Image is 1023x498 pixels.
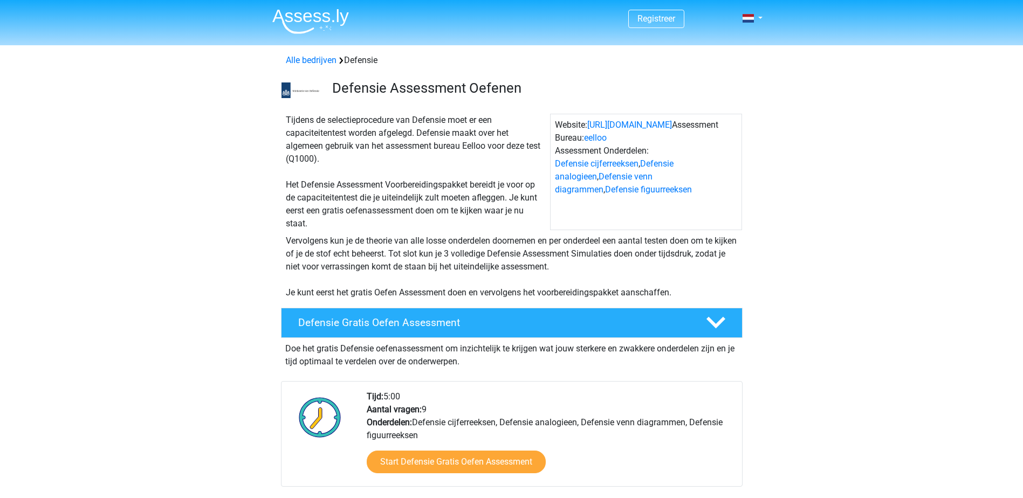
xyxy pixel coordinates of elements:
b: Tijd: [367,391,383,402]
a: Defensie Gratis Oefen Assessment [277,308,747,338]
b: Aantal vragen: [367,404,422,414]
a: eelloo [584,133,607,143]
a: Defensie venn diagrammen [555,171,653,195]
a: Defensie figuurreeksen [605,184,692,195]
a: Registreer [637,13,675,24]
div: Defensie [282,54,742,67]
div: Website: Assessment Bureau: Assessment Onderdelen: , , , [550,114,742,230]
div: Tijdens de selectieprocedure van Defensie moet er een capaciteitentest worden afgelegd. Defensie ... [282,114,550,230]
a: Defensie analogieen [555,158,674,182]
h4: Defensie Gratis Oefen Assessment [298,316,689,329]
h3: Defensie Assessment Oefenen [332,80,734,96]
div: Doe het gratis Defensie oefenassessment om inzichtelijk te krijgen wat jouw sterkere en zwakkere ... [281,338,743,368]
img: Assessly [272,9,349,34]
a: Defensie cijferreeksen [555,158,638,169]
a: Alle bedrijven [286,55,337,65]
a: Start Defensie Gratis Oefen Assessment [367,451,546,473]
div: 5:00 9 Defensie cijferreeksen, Defensie analogieen, Defensie venn diagrammen, Defensie figuurreeksen [359,390,741,486]
a: [URL][DOMAIN_NAME] [587,120,672,130]
img: Klok [293,390,347,444]
b: Onderdelen: [367,417,412,427]
div: Vervolgens kun je de theorie van alle losse onderdelen doornemen en per onderdeel een aantal test... [282,234,742,299]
